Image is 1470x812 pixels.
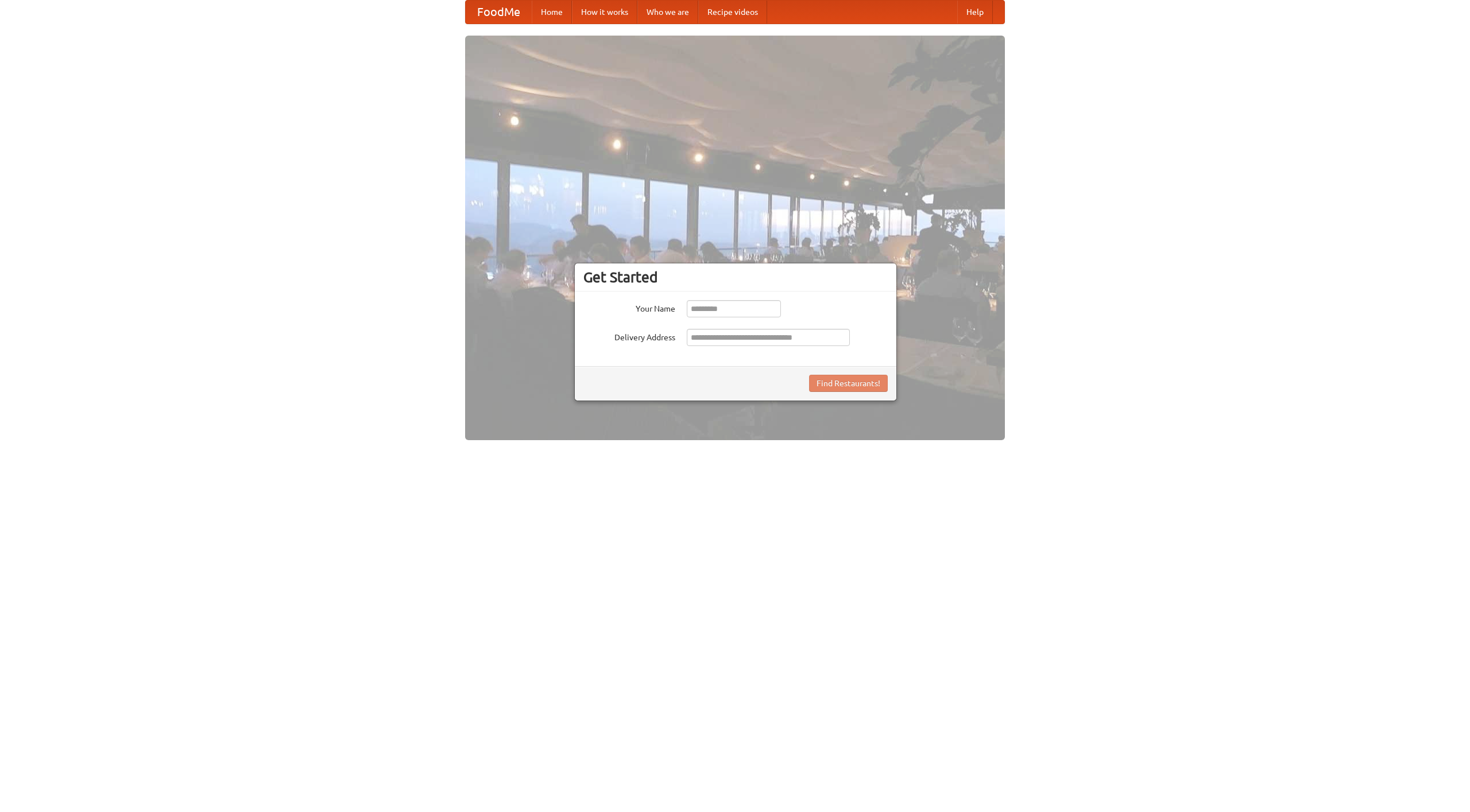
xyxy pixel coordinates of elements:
a: Home [532,1,572,24]
label: Delivery Address [583,329,675,343]
a: Help [957,1,993,24]
a: FoodMe [466,1,532,24]
h3: Get Started [583,269,888,286]
a: Who we are [637,1,698,24]
button: Find Restaurants! [809,375,888,392]
a: Recipe videos [698,1,767,24]
label: Your Name [583,300,675,314]
a: How it works [572,1,637,24]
